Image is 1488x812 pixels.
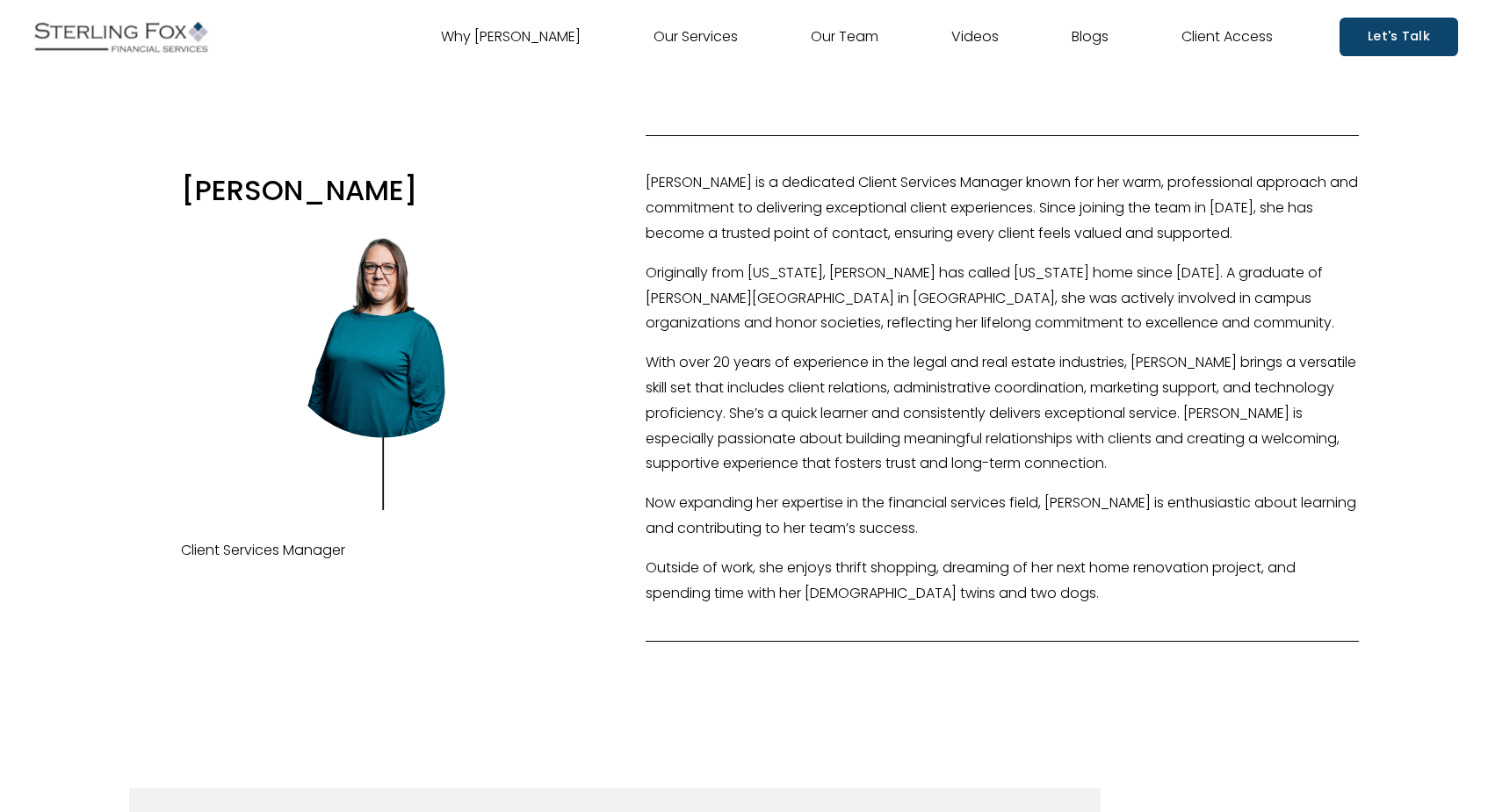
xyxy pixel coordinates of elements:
[811,23,878,51] a: Our Team
[1181,23,1273,51] a: Client Access
[646,350,1359,477] p: With over 20 years of experience in the legal and real estate industries, [PERSON_NAME] brings a ...
[654,23,738,51] a: Our Services
[646,170,1359,246] p: [PERSON_NAME] is a dedicated Client Services Manager known for her warm, professional approach an...
[1072,23,1109,51] a: Blogs
[646,261,1359,336] p: Originally from [US_STATE], [PERSON_NAME] has called [US_STATE] home since [DATE]. A graduate of ...
[646,556,1359,607] p: Outside of work, she enjoys thrift shopping, dreaming of her next home renovation project, and sp...
[951,23,999,51] a: Videos
[441,23,581,51] a: Why [PERSON_NAME]
[181,171,584,209] h3: [PERSON_NAME]
[1340,18,1458,55] a: Let's Talk
[30,15,213,59] img: Sterling Fox Financial Services
[646,491,1359,542] p: Now expanding her expertise in the financial services field, [PERSON_NAME] is enthusiastic about ...
[181,538,584,564] p: Client Services Manager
